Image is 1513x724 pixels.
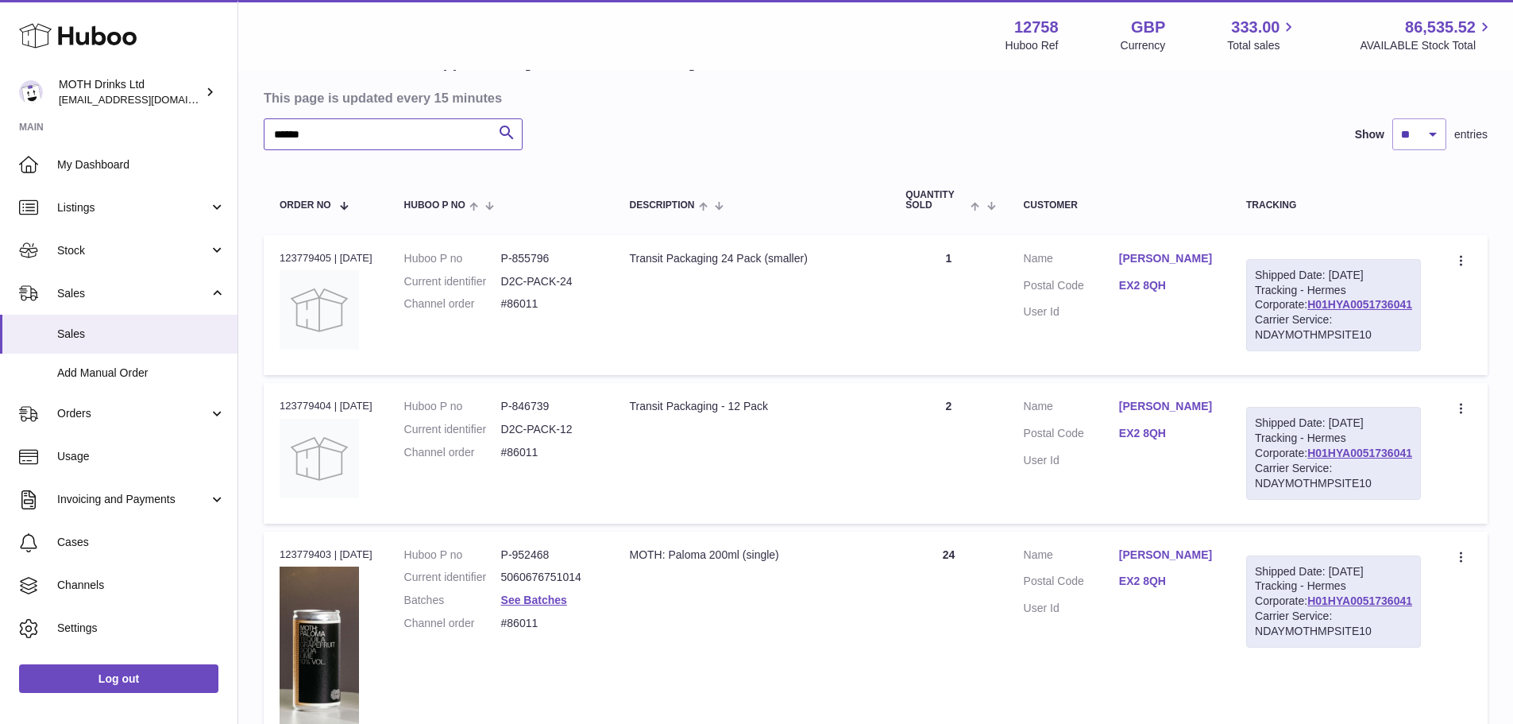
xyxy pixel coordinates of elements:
span: Listings [57,200,209,215]
dt: Channel order [404,296,501,312]
dt: Postal Code [1024,278,1119,297]
dt: User Id [1024,453,1119,468]
div: Transit Packaging - 12 Pack [629,399,874,414]
dt: Huboo P no [404,548,501,563]
dt: Current identifier [404,570,501,585]
div: Shipped Date: [DATE] [1255,268,1412,283]
div: Tracking - Hermes Corporate: [1246,259,1421,351]
a: Log out [19,664,218,693]
span: Orders [57,406,209,421]
dd: P-855796 [501,251,598,266]
div: 123779403 | [DATE] [280,548,372,562]
span: Huboo P no [404,200,465,211]
a: EX2 8QH [1119,426,1214,441]
span: 333.00 [1231,17,1279,38]
div: 123779404 | [DATE] [280,399,372,413]
div: Tracking [1246,200,1421,211]
span: Sales [57,327,226,342]
dd: P-952468 [501,548,598,563]
td: 2 [890,383,1007,523]
span: Cases [57,535,226,550]
dt: Name [1024,251,1119,270]
dt: Batches [404,593,501,608]
td: 1 [890,235,1007,375]
h3: This page is updated every 15 minutes [264,89,1484,106]
span: Settings [57,621,226,636]
dd: D2C-PACK-12 [501,422,598,437]
dt: Postal Code [1024,574,1119,593]
dt: Channel order [404,445,501,460]
dt: Postal Code [1024,426,1119,445]
dd: D2C-PACK-24 [501,274,598,289]
span: entries [1454,127,1488,142]
dt: Current identifier [404,274,501,289]
a: EX2 8QH [1119,574,1214,589]
div: Shipped Date: [DATE] [1255,564,1412,579]
span: Add Manual Order [57,366,226,381]
div: Customer [1024,200,1214,211]
a: H01HYA0051736041 [1307,298,1412,311]
span: Stock [57,243,209,258]
dt: Current identifier [404,422,501,437]
div: Carrier Service: NDAYMOTHMPSITE10 [1255,461,1412,491]
div: Huboo Ref [1005,38,1059,53]
div: Carrier Service: NDAYMOTHMPSITE10 [1255,312,1412,343]
dd: 5060676751014 [501,570,598,585]
a: [PERSON_NAME] [1119,548,1214,563]
dt: Name [1024,548,1119,567]
span: Description [629,200,694,211]
span: Usage [57,449,226,464]
img: no-photo.jpg [280,419,359,498]
div: MOTH Drinks Ltd [59,77,202,107]
span: Channels [57,578,226,593]
dd: P-846739 [501,399,598,414]
span: My Dashboard [57,157,226,172]
div: Carrier Service: NDAYMOTHMPSITE10 [1255,609,1412,639]
div: 123779405 | [DATE] [280,251,372,265]
dt: User Id [1024,304,1119,319]
span: 86,535.52 [1405,17,1476,38]
div: Tracking - Hermes Corporate: [1246,556,1421,648]
div: Shipped Date: [DATE] [1255,416,1412,431]
dd: #86011 [501,616,598,631]
label: Show [1355,127,1384,142]
div: Tracking - Hermes Corporate: [1246,407,1421,499]
a: [PERSON_NAME] [1119,251,1214,266]
dd: #86011 [501,445,598,460]
img: no-photo.jpg [280,270,359,350]
strong: 12758 [1014,17,1059,38]
span: Sales [57,286,209,301]
span: Total sales [1227,38,1298,53]
strong: GBP [1131,17,1165,38]
div: MOTH: Paloma 200ml (single) [629,548,874,563]
a: H01HYA0051736041 [1307,594,1412,607]
a: EX2 8QH [1119,278,1214,293]
span: Quantity Sold [905,190,967,211]
img: internalAdmin-12758@internal.huboo.com [19,80,43,104]
span: Order No [280,200,331,211]
a: H01HYA0051736041 [1307,447,1412,459]
dd: #86011 [501,296,598,312]
div: Transit Packaging 24 Pack (smaller) [629,251,874,266]
dt: Channel order [404,616,501,631]
dt: Huboo P no [404,399,501,414]
a: [PERSON_NAME] [1119,399,1214,414]
a: See Batches [501,594,567,606]
dt: User Id [1024,601,1119,616]
dt: Name [1024,399,1119,418]
span: AVAILABLE Stock Total [1360,38,1494,53]
span: [EMAIL_ADDRESS][DOMAIN_NAME] [59,93,234,106]
a: 333.00 Total sales [1227,17,1298,53]
div: Currency [1121,38,1166,53]
span: Invoicing and Payments [57,492,209,507]
a: 86,535.52 AVAILABLE Stock Total [1360,17,1494,53]
dt: Huboo P no [404,251,501,266]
